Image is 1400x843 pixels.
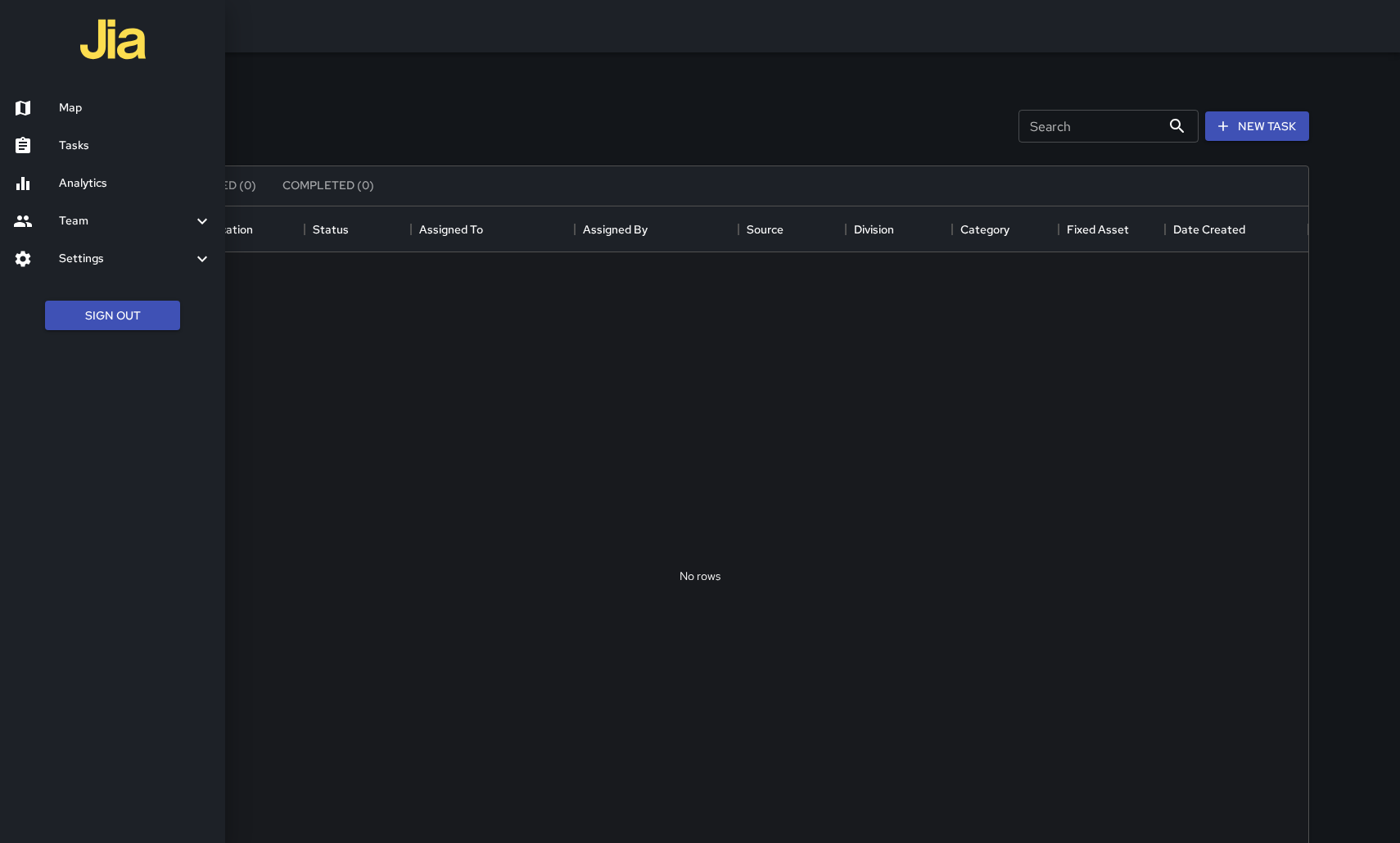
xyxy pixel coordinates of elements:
[59,174,212,193] h6: Analytics
[59,99,212,117] h6: Map
[45,301,180,331] button: Sign Out
[80,7,146,72] img: jia-logo
[59,212,192,230] h6: Team
[59,250,192,268] h6: Settings
[59,137,212,155] h6: Tasks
